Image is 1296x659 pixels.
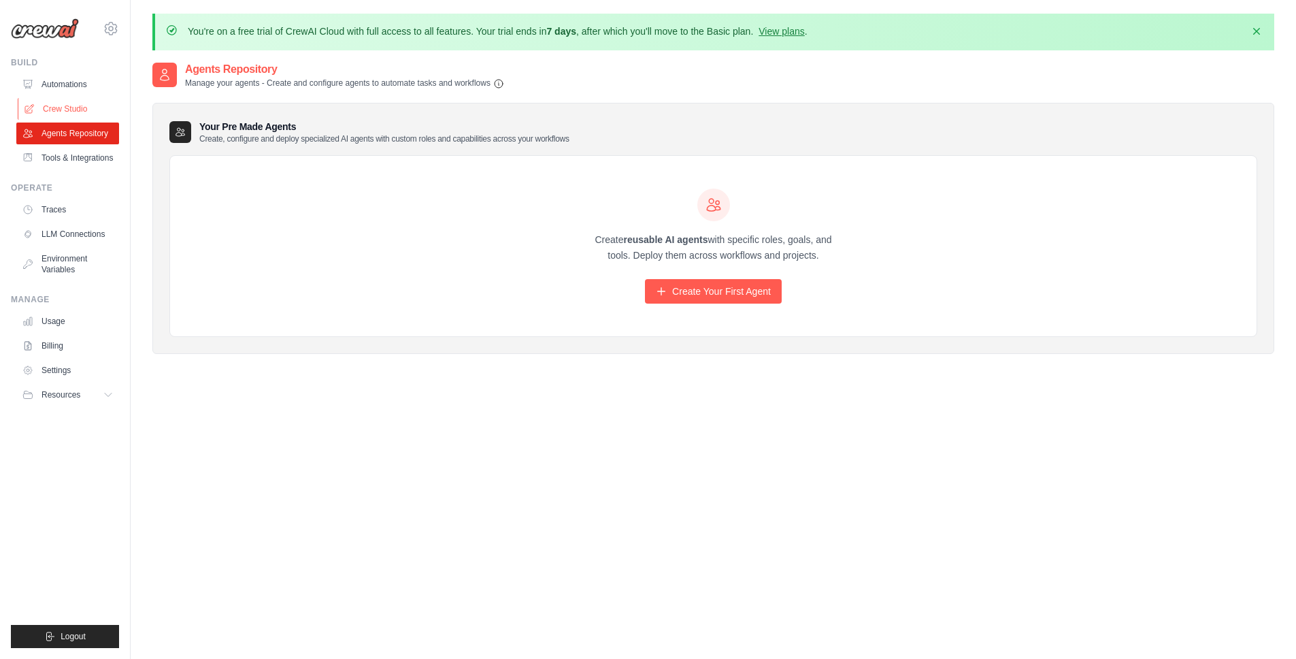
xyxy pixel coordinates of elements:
[16,359,119,381] a: Settings
[546,26,576,37] strong: 7 days
[11,182,119,193] div: Operate
[645,279,782,304] a: Create Your First Agent
[16,123,119,144] a: Agents Repository
[16,223,119,245] a: LLM Connections
[11,18,79,39] img: Logo
[583,232,844,263] p: Create with specific roles, goals, and tools. Deploy them across workflows and projects.
[18,98,120,120] a: Crew Studio
[623,234,708,245] strong: reusable AI agents
[61,631,86,642] span: Logout
[16,384,119,406] button: Resources
[11,294,119,305] div: Manage
[16,199,119,221] a: Traces
[41,389,80,400] span: Resources
[16,335,119,357] a: Billing
[759,26,804,37] a: View plans
[185,61,504,78] h2: Agents Repository
[185,78,504,89] p: Manage your agents - Create and configure agents to automate tasks and workflows
[16,147,119,169] a: Tools & Integrations
[11,57,119,68] div: Build
[188,25,808,38] p: You're on a free trial of CrewAI Cloud with full access to all features. Your trial ends in , aft...
[199,133,569,144] p: Create, configure and deploy specialized AI agents with custom roles and capabilities across your...
[16,74,119,95] a: Automations
[16,310,119,332] a: Usage
[199,120,569,144] h3: Your Pre Made Agents
[16,248,119,280] a: Environment Variables
[11,625,119,648] button: Logout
